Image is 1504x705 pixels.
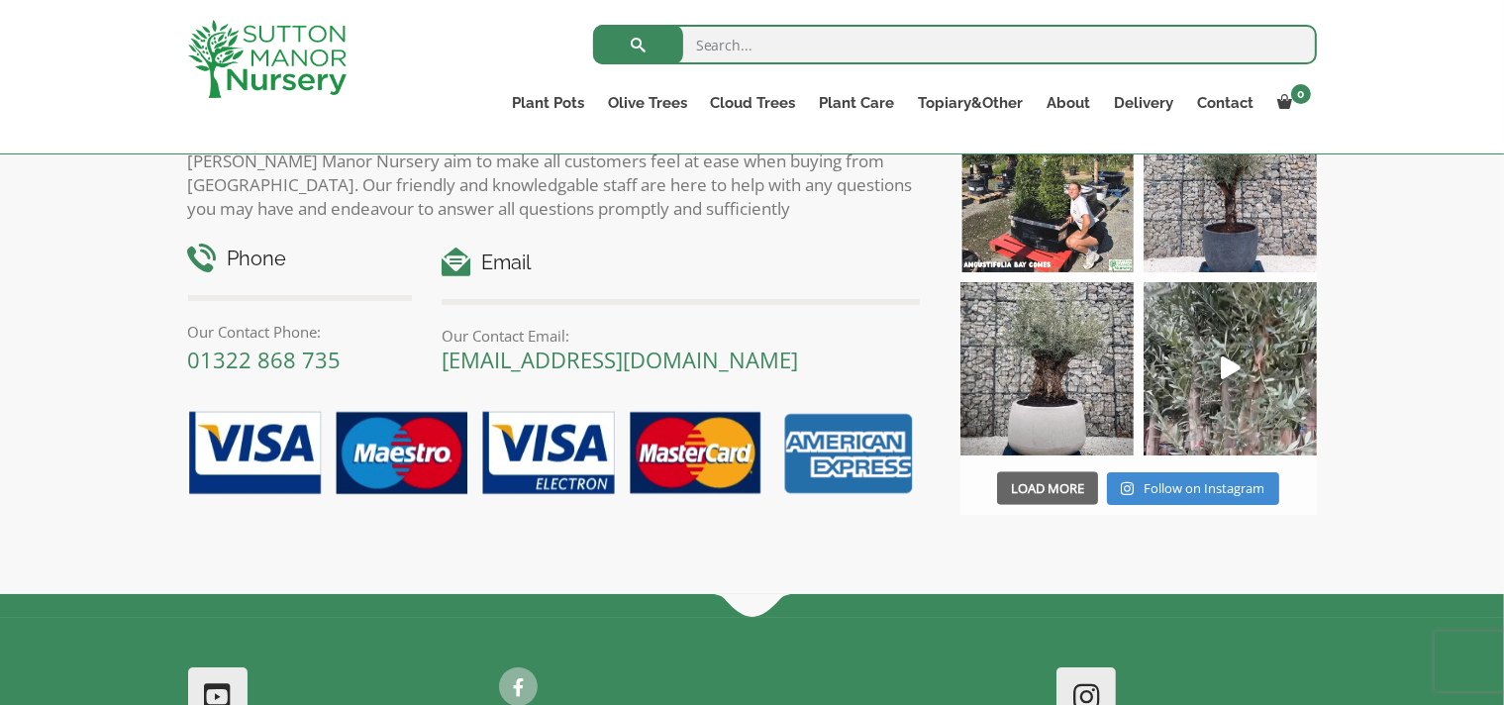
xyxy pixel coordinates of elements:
a: Topiary&Other [907,89,1036,117]
button: Load More [997,472,1098,506]
span: Load More [1011,479,1084,497]
span: 0 [1291,84,1311,104]
a: Olive Trees [596,89,699,117]
a: 01322 868 735 [188,345,342,374]
img: New arrivals Monday morning of beautiful olive trees 🤩🤩 The weather is beautiful this summer, gre... [1144,282,1317,455]
span: Follow on Instagram [1145,479,1265,497]
a: Cloud Trees [699,89,808,117]
img: A beautiful multi-stem Spanish Olive tree potted in our luxurious fibre clay pots 😍😍 [1144,99,1317,272]
a: 0 [1266,89,1317,117]
img: Check out this beauty we potted at our nursery today ❤️‍🔥 A huge, ancient gnarled Olive tree plan... [960,282,1134,455]
a: Plant Pots [500,89,596,117]
p: Our Contact Phone: [188,320,413,344]
a: [EMAIL_ADDRESS][DOMAIN_NAME] [442,345,798,374]
a: Contact [1186,89,1266,117]
input: Search... [593,25,1317,64]
a: Delivery [1103,89,1186,117]
svg: Play [1221,356,1241,379]
a: Play [1144,282,1317,455]
img: logo [188,20,347,98]
p: Our Contact Email: [442,324,920,348]
a: Plant Care [808,89,907,117]
svg: Instagram [1121,481,1134,496]
h4: Email [442,248,920,278]
img: payment-options.png [173,400,921,509]
a: Instagram Follow on Instagram [1107,472,1278,506]
h4: Phone [188,244,413,274]
p: [PERSON_NAME] Manor Nursery aim to make all customers feel at ease when buying from [GEOGRAPHIC_D... [188,150,921,221]
a: About [1036,89,1103,117]
img: Our elegant & picturesque Angustifolia Cones are an exquisite addition to your Bay Tree collectio... [960,99,1134,272]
